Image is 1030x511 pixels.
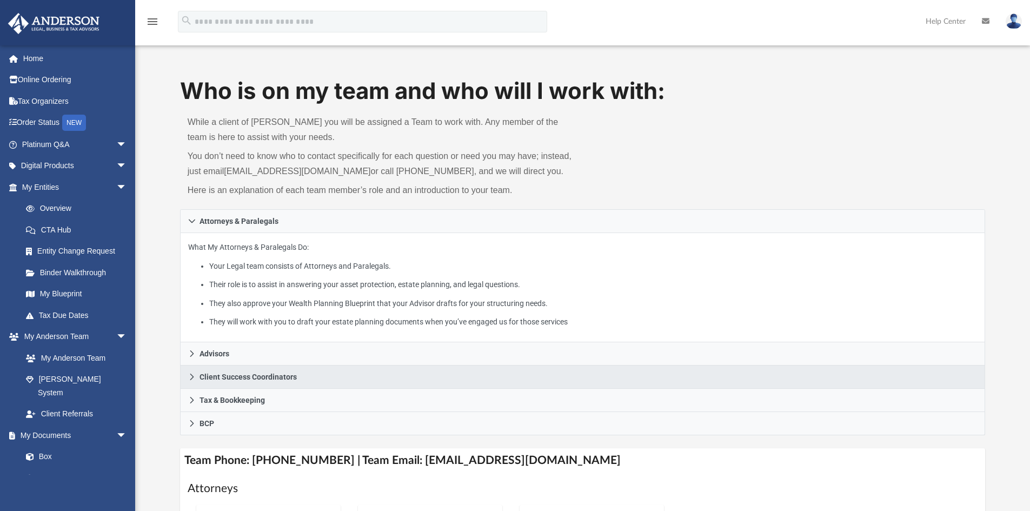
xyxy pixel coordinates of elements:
li: Your Legal team consists of Attorneys and Paralegals. [209,260,977,273]
a: Client Referrals [15,403,138,425]
p: Here is an explanation of each team member’s role and an introduction to your team. [188,183,575,198]
h1: Attorneys [188,481,978,496]
img: Anderson Advisors Platinum Portal [5,13,103,34]
a: Attorneys & Paralegals [180,209,986,233]
p: While a client of [PERSON_NAME] you will be assigned a Team to work with. Any member of the team ... [188,115,575,145]
a: BCP [180,412,986,435]
span: BCP [200,420,214,427]
p: What My Attorneys & Paralegals Do: [188,241,978,329]
i: search [181,15,192,26]
a: Home [8,48,143,69]
a: menu [146,21,159,28]
h1: Who is on my team and who will I work with: [180,75,986,107]
img: User Pic [1006,14,1022,29]
a: My Documentsarrow_drop_down [8,424,138,446]
span: arrow_drop_down [116,134,138,156]
a: Advisors [180,342,986,366]
div: Attorneys & Paralegals [180,233,986,343]
a: CTA Hub [15,219,143,241]
a: [EMAIL_ADDRESS][DOMAIN_NAME] [224,167,370,176]
a: Entity Change Request [15,241,143,262]
a: My Anderson Teamarrow_drop_down [8,326,138,348]
span: arrow_drop_down [116,326,138,348]
a: Box [15,446,132,468]
i: menu [146,15,159,28]
a: My Entitiesarrow_drop_down [8,176,143,198]
a: Tax Organizers [8,90,143,112]
a: Platinum Q&Aarrow_drop_down [8,134,143,155]
a: Overview [15,198,143,220]
a: Client Success Coordinators [180,366,986,389]
a: My Anderson Team [15,347,132,369]
span: arrow_drop_down [116,155,138,177]
a: My Blueprint [15,283,138,305]
li: Their role is to assist in answering your asset protection, estate planning, and legal questions. [209,278,977,291]
a: [PERSON_NAME] System [15,369,138,403]
span: Tax & Bookkeeping [200,396,265,404]
a: Tax Due Dates [15,304,143,326]
span: Advisors [200,350,229,357]
li: They also approve your Wealth Planning Blueprint that your Advisor drafts for your structuring ne... [209,297,977,310]
p: You don’t need to know who to contact specifically for each question or need you may have; instea... [188,149,575,179]
a: Online Ordering [8,69,143,91]
a: Meeting Minutes [15,467,138,489]
a: Tax & Bookkeeping [180,389,986,412]
div: NEW [62,115,86,131]
h4: Team Phone: [PHONE_NUMBER] | Team Email: [EMAIL_ADDRESS][DOMAIN_NAME] [180,448,986,473]
span: arrow_drop_down [116,424,138,447]
li: They will work with you to draft your estate planning documents when you’ve engaged us for those ... [209,315,977,329]
span: arrow_drop_down [116,176,138,198]
a: Order StatusNEW [8,112,143,134]
a: Digital Productsarrow_drop_down [8,155,143,177]
span: Client Success Coordinators [200,373,297,381]
span: Attorneys & Paralegals [200,217,278,225]
a: Binder Walkthrough [15,262,143,283]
